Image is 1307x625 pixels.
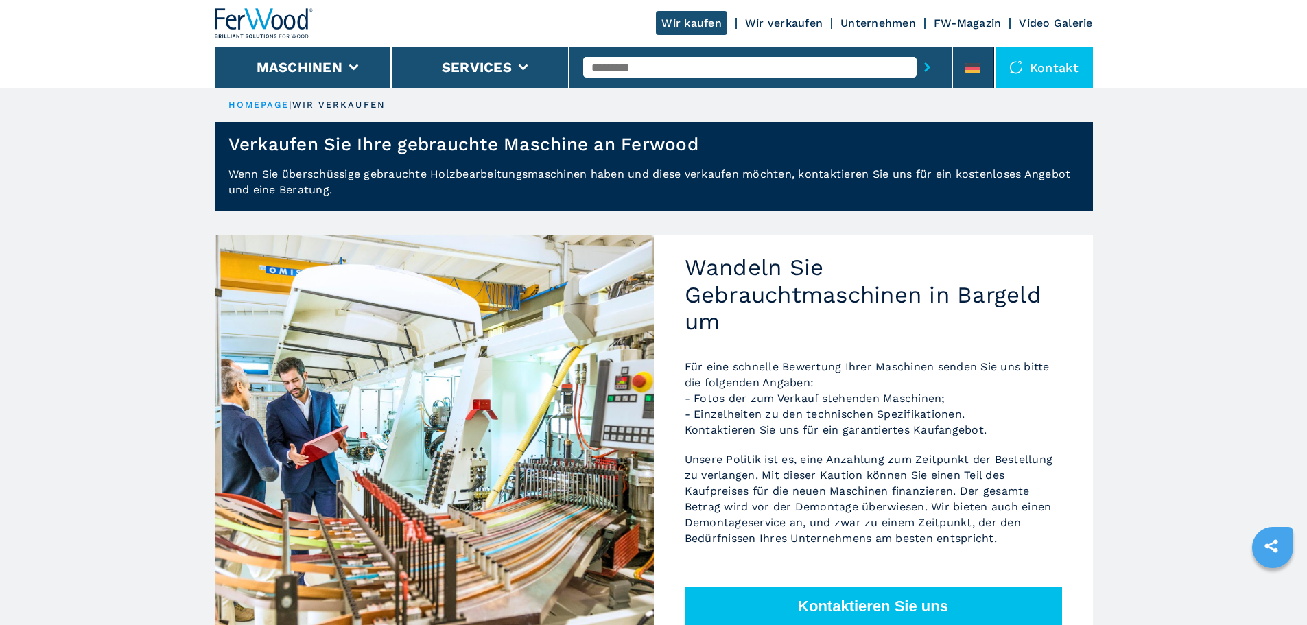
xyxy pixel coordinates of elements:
button: submit-button [917,51,938,83]
button: Services [442,59,512,75]
img: Ferwood [215,8,314,38]
a: FW-Magazin [934,16,1002,30]
a: HOMEPAGE [228,99,290,110]
div: Kontakt [996,47,1093,88]
img: Kontakt [1009,60,1023,74]
button: Maschinen [257,59,342,75]
p: Unsere Politik ist es, eine Anzahlung zum Zeitpunkt der Bestellung zu verlangen. Mit dieser Kauti... [685,451,1062,546]
p: Wenn Sie überschüssige gebrauchte Holzbearbeitungsmaschinen haben und diese verkaufen möchten, ko... [215,166,1093,211]
a: Wir kaufen [656,11,727,35]
a: Unternehmen [840,16,916,30]
a: Video Galerie [1019,16,1092,30]
iframe: Chat [1249,563,1297,615]
p: wir verkaufen [292,99,386,111]
h2: Wandeln Sie Gebrauchtmaschinen in Bargeld um [685,254,1062,335]
a: Wir verkaufen [745,16,823,30]
a: sharethis [1254,529,1288,563]
h1: Verkaufen Sie Ihre gebrauchte Maschine an Ferwood [228,133,698,155]
p: Für eine schnelle Bewertung Ihrer Maschinen senden Sie uns bitte die folgenden Angaben: - Fotos d... [685,359,1062,438]
span: | [289,99,292,110]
